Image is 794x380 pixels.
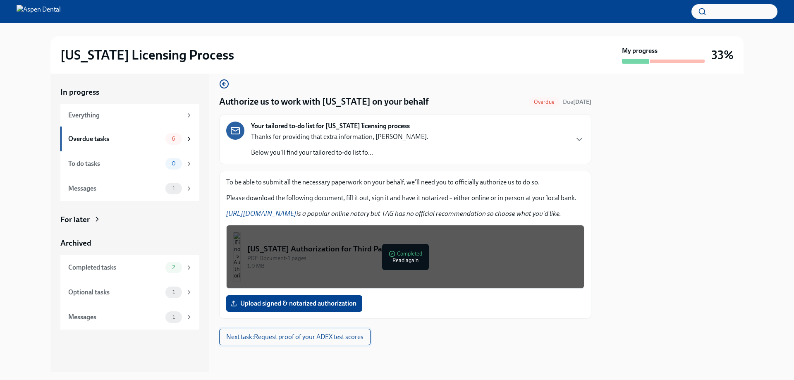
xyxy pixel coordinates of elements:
div: Messages [68,184,162,193]
div: For later [60,214,90,225]
div: PDF Document • 1 pages [247,254,577,262]
button: Next task:Request proof of your ADEX test scores [219,329,371,345]
strong: Your tailored to-do list for [US_STATE] licensing process [251,122,410,131]
div: 1.9 MB [247,262,577,270]
span: November 29th, 2024 10:00 [563,98,591,106]
em: is a popular online notary but TAG has no official recommendation so choose what you'd like. [226,210,561,217]
span: Next task : Request proof of your ADEX test scores [226,333,364,341]
span: Upload signed & notarized authorization [232,299,356,308]
a: Everything [60,104,199,127]
p: Below you'll find your tailored to-do list fo... [251,148,428,157]
a: Messages1 [60,305,199,330]
strong: My progress [622,46,658,55]
div: Completed tasks [68,263,162,272]
label: Upload signed & notarized authorization [226,295,362,312]
span: 6 [167,136,180,142]
div: Everything [68,111,182,120]
h2: [US_STATE] Licensing Process [60,47,234,63]
p: To be able to submit all the necessary paperwork on your behalf, we'll need you to officially aut... [226,178,584,187]
span: 2 [167,264,180,270]
div: [US_STATE] Authorization for Third Party Contact [247,244,577,254]
span: Due [563,98,591,105]
button: [US_STATE] Authorization for Third Party ContactPDF Document•1 pages1.9 MBCompletedRead again [226,225,584,289]
span: Overdue [529,99,560,105]
a: [URL][DOMAIN_NAME] [226,210,297,217]
img: Aspen Dental [17,5,61,18]
a: Optional tasks1 [60,280,199,305]
h4: Authorize us to work with [US_STATE] on your behalf [219,96,429,108]
div: Optional tasks [68,288,162,297]
p: Please download the following document, fill it out, sign it and have it notarized – either onlin... [226,194,584,203]
a: Overdue tasks6 [60,127,199,151]
div: Overdue tasks [68,134,162,143]
a: Archived [60,238,199,249]
strong: [DATE] [573,98,591,105]
span: 1 [167,185,180,191]
h3: 33% [711,48,734,62]
img: Illinois Authorization for Third Party Contact [233,232,241,282]
a: Messages1 [60,176,199,201]
a: In progress [60,87,199,98]
span: 1 [167,289,180,295]
a: For later [60,214,199,225]
div: Messages [68,313,162,322]
span: 0 [167,160,181,167]
span: 1 [167,314,180,320]
p: Thanks for providing that extra information, [PERSON_NAME]. [251,132,428,141]
a: To do tasks0 [60,151,199,176]
div: To do tasks [68,159,162,168]
a: Completed tasks2 [60,255,199,280]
